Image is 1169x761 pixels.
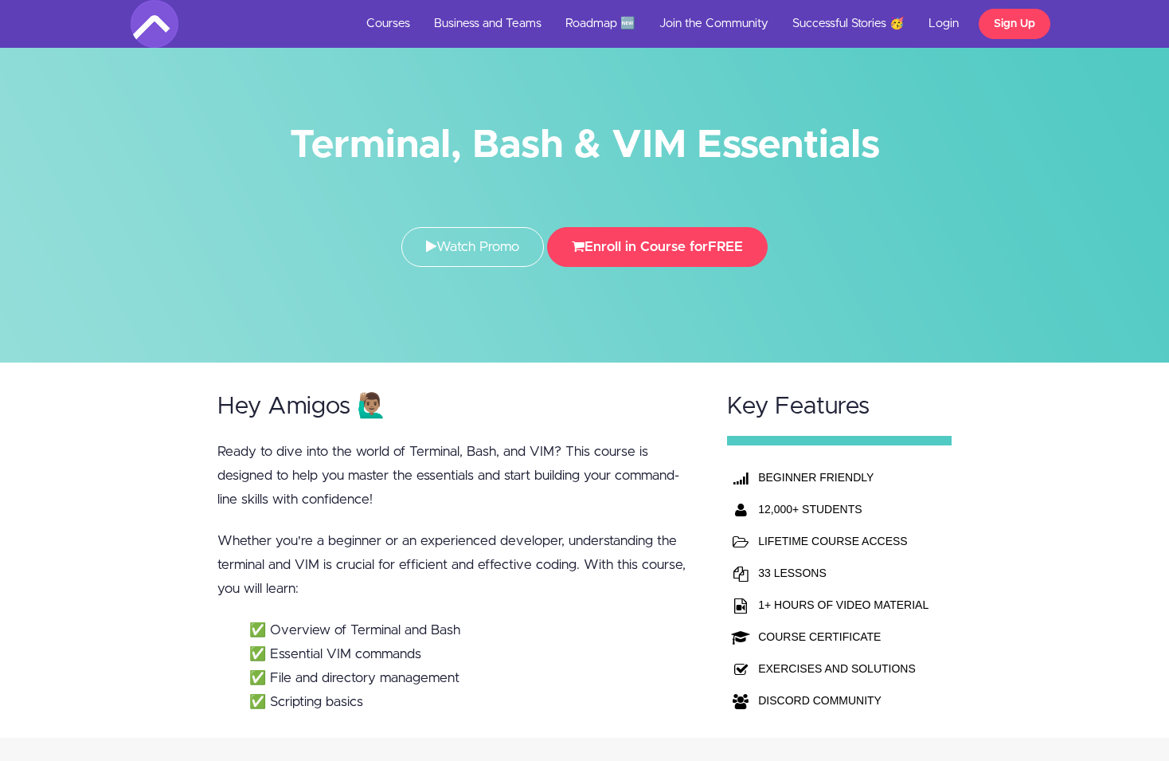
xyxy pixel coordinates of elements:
[708,240,743,253] span: FREE
[979,9,1050,39] a: Sign Up
[754,493,932,525] th: 12,000+ STUDENTS
[754,621,932,653] td: COURSE CERTIFICATE
[754,461,932,493] th: BEGINNER FRIENDLY
[727,394,952,420] h2: Key Features
[217,440,697,512] p: Ready to dive into the world of Terminal, Bash, and VIM? This course is designed to help you mast...
[249,666,697,690] li: ✅ File and directory management
[754,557,932,589] td: 33 LESSONS
[754,525,932,557] td: LIFETIME COURSE ACCESS
[217,394,697,420] h2: Hey Amigos 🙋🏽‍♂️
[754,685,932,716] td: DISCORD COMMUNITY
[401,227,544,267] a: Watch Promo
[131,127,1038,163] h1: Terminal, Bash & VIM Essentials
[754,653,932,685] td: EXERCISES AND SOLUTIONS
[249,642,697,666] li: ✅ Essential VIM commands
[217,529,697,601] p: Whether you're a beginner or an experienced developer, understanding the terminal and VIM is cruc...
[754,589,932,621] td: 1+ HOURS OF VIDEO MATERIAL
[249,618,697,642] li: ✅ Overview of Terminal and Bash
[547,227,768,267] button: Enroll in Course forFREE
[249,690,697,714] li: ✅ Scripting basics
